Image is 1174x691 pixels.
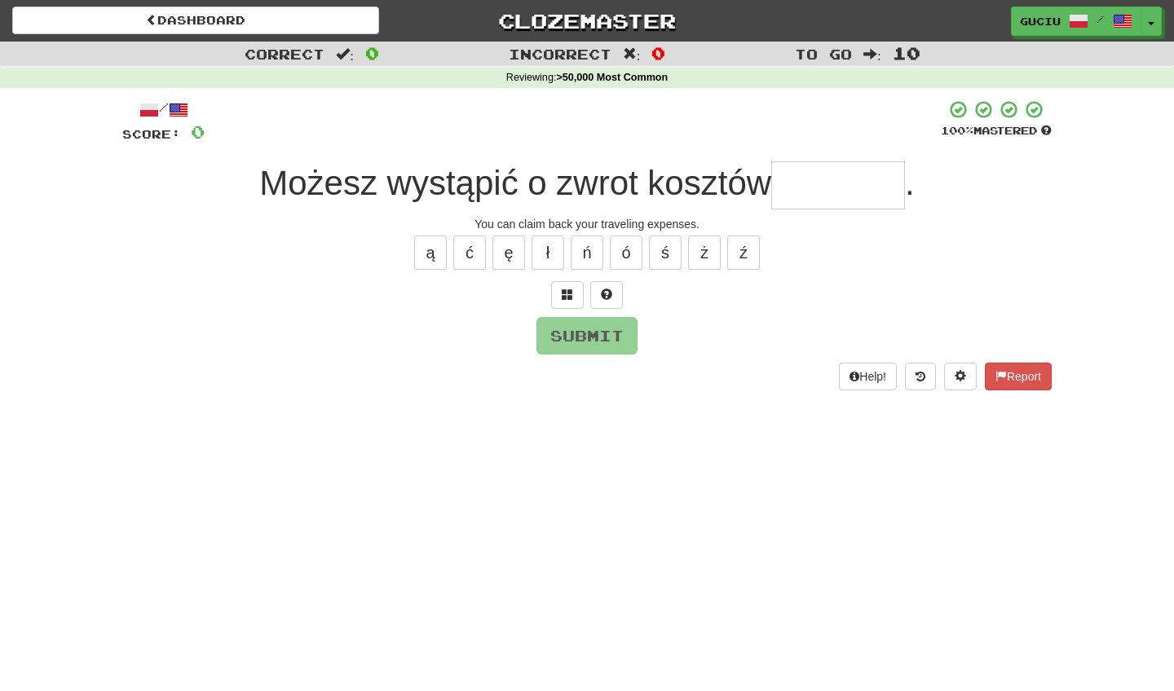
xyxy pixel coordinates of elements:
button: ź [727,235,760,270]
button: Single letter hint - you only get 1 per sentence and score half the points! alt+h [590,281,623,309]
div: Mastered [941,124,1052,139]
span: : [623,47,641,61]
button: Round history (alt+y) [905,363,936,390]
a: Clozemaster [404,7,770,35]
button: Submit [536,317,638,354]
span: . [905,164,915,202]
a: Guciu / [1011,7,1141,36]
button: ą [414,235,447,270]
button: Help! [839,363,897,390]
span: 0 [191,121,205,142]
span: Incorrect [509,46,611,62]
div: You can claim back your traveling expenses. [122,216,1052,232]
span: To go [795,46,852,62]
span: 100 % [941,124,973,137]
span: / [1097,13,1105,24]
div: / [122,99,205,120]
span: Score: [122,127,181,141]
button: ó [610,235,642,270]
span: Guciu [1020,14,1061,29]
button: Report [985,363,1052,390]
span: Correct [245,46,324,62]
button: ę [492,235,525,270]
span: Możesz wystąpić o zwrot kosztów [259,164,771,202]
button: ż [688,235,721,270]
a: Dashboard [12,7,379,34]
span: 0 [651,43,665,63]
span: : [336,47,354,61]
button: ń [571,235,603,270]
span: : [863,47,881,61]
button: ć [453,235,486,270]
button: ś [649,235,682,270]
span: 0 [365,43,379,63]
button: ł [532,235,564,270]
span: 10 [893,43,920,63]
button: Switch sentence to multiple choice alt+p [551,281,584,309]
strong: >50,000 Most Common [556,72,668,83]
